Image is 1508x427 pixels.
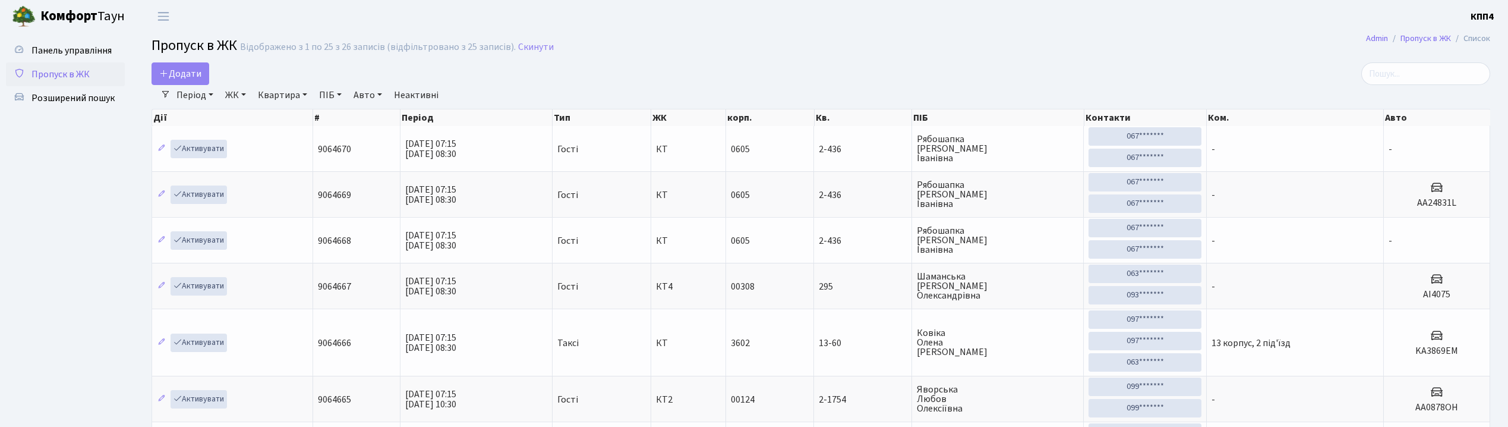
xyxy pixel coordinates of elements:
[152,109,313,126] th: Дії
[1451,32,1490,45] li: Список
[731,189,750,202] span: 0605
[1212,234,1215,247] span: -
[31,92,115,105] span: Розширений пошук
[1384,109,1490,126] th: Авто
[656,282,721,291] span: КТ4
[149,7,178,26] button: Переключити навігацію
[318,234,351,247] span: 9064668
[731,234,750,247] span: 0605
[1389,346,1485,357] h5: KA3869EM
[819,190,907,200] span: 2-436
[171,334,227,352] a: Активувати
[405,331,456,354] span: [DATE] 07:15 [DATE] 08:30
[405,229,456,252] span: [DATE] 07:15 [DATE] 08:30
[1389,402,1485,413] h5: АА0878ОН
[405,183,456,206] span: [DATE] 07:15 [DATE] 08:30
[557,338,579,348] span: Таксі
[731,143,750,156] span: 0605
[656,338,721,348] span: КТ
[152,62,209,85] a: Додати
[726,109,814,126] th: корп.
[1212,337,1291,350] span: 13 корпус, 2 під'їзд
[318,189,351,202] span: 9064669
[1471,10,1494,24] a: КПП4
[557,145,578,154] span: Гості
[1471,10,1494,23] b: КПП4
[1084,109,1207,126] th: Контакти
[405,388,456,411] span: [DATE] 07:15 [DATE] 10:30
[171,140,227,158] a: Активувати
[12,5,36,29] img: logo.png
[171,231,227,250] a: Активувати
[819,145,907,154] span: 2-436
[405,137,456,161] span: [DATE] 07:15 [DATE] 08:30
[171,186,227,204] a: Активувати
[1212,280,1215,293] span: -
[557,190,578,200] span: Гості
[6,62,125,86] a: Пропуск в ЖК
[557,395,578,404] span: Гості
[656,236,721,246] span: КТ
[220,85,251,105] a: ЖК
[917,385,1078,413] span: Яворська Любов Олексіївна
[1366,32,1388,45] a: Admin
[557,236,578,246] span: Гості
[31,44,112,57] span: Панель управління
[318,393,351,406] span: 9064665
[318,143,351,156] span: 9064670
[917,328,1078,357] span: Ковіка Олена [PERSON_NAME]
[917,226,1078,255] span: Рябошапка [PERSON_NAME] Іванівна
[31,68,90,81] span: Пропуск в ЖК
[553,109,651,126] th: Тип
[557,282,578,291] span: Гості
[656,145,721,154] span: КТ
[349,85,387,105] a: Авто
[815,109,913,126] th: Кв.
[819,282,907,291] span: 295
[240,42,516,53] div: Відображено з 1 по 25 з 26 записів (відфільтровано з 25 записів).
[172,85,218,105] a: Період
[1389,234,1392,247] span: -
[1348,26,1508,51] nav: breadcrumb
[1389,289,1485,300] h5: АІ4075
[1361,62,1490,85] input: Пошук...
[253,85,312,105] a: Квартира
[405,275,456,298] span: [DATE] 07:15 [DATE] 08:30
[40,7,125,27] span: Таун
[912,109,1084,126] th: ПІБ
[171,390,227,409] a: Активувати
[6,86,125,110] a: Розширений пошук
[313,109,400,126] th: #
[40,7,97,26] b: Комфорт
[656,395,721,404] span: КТ2
[917,180,1078,209] span: Рябошапка [PERSON_NAME] Іванівна
[1212,393,1215,406] span: -
[1207,109,1384,126] th: Ком.
[1389,143,1392,156] span: -
[1400,32,1451,45] a: Пропуск в ЖК
[1212,189,1215,202] span: -
[159,67,201,80] span: Додати
[152,35,237,56] span: Пропуск в ЖК
[917,272,1078,300] span: Шаманська [PERSON_NAME] Олександрівна
[318,280,351,293] span: 9064667
[1212,143,1215,156] span: -
[917,134,1078,163] span: Рябошапка [PERSON_NAME] Іванівна
[171,277,227,296] a: Активувати
[651,109,727,126] th: ЖК
[1389,197,1485,209] h5: AA24831L
[731,280,755,293] span: 00308
[518,42,554,53] a: Скинути
[819,395,907,404] span: 2-1754
[318,337,351,350] span: 9064666
[819,236,907,246] span: 2-436
[400,109,553,126] th: Період
[731,337,750,350] span: 3602
[819,338,907,348] span: 13-60
[6,39,125,62] a: Панель управління
[314,85,346,105] a: ПІБ
[389,85,443,105] a: Неактивні
[731,393,755,406] span: 00124
[656,190,721,200] span: КТ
